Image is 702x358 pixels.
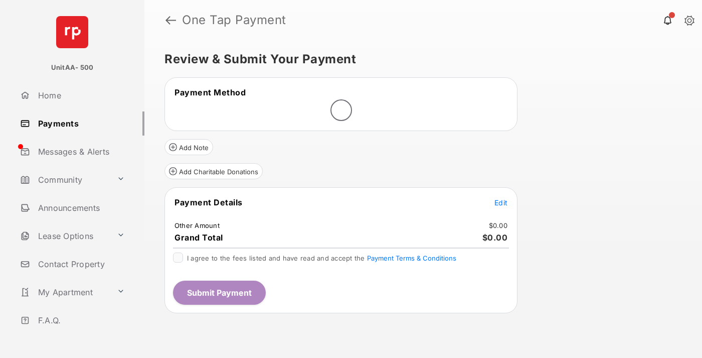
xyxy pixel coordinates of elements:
[16,140,144,164] a: Messages & Alerts
[16,196,144,220] a: Announcements
[174,87,246,97] span: Payment Method
[16,224,113,248] a: Lease Options
[367,254,456,262] button: I agree to the fees listed and have read and accept the
[174,232,223,243] span: Grand Total
[164,163,263,179] button: Add Charitable Donations
[164,53,674,65] h5: Review & Submit Your Payment
[187,254,456,262] span: I agree to the fees listed and have read and accept the
[16,280,113,304] a: My Apartment
[56,16,88,48] img: svg+xml;base64,PHN2ZyB4bWxucz0iaHR0cDovL3d3dy53My5vcmcvMjAwMC9zdmciIHdpZHRoPSI2NCIgaGVpZ2h0PSI2NC...
[51,63,94,73] p: UnitAA- 500
[16,168,113,192] a: Community
[494,197,507,207] button: Edit
[488,221,508,230] td: $0.00
[174,197,243,207] span: Payment Details
[173,281,266,305] button: Submit Payment
[16,83,144,107] a: Home
[16,252,144,276] a: Contact Property
[16,111,144,136] a: Payments
[174,221,220,230] td: Other Amount
[494,198,507,207] span: Edit
[182,14,286,26] strong: One Tap Payment
[482,232,508,243] span: $0.00
[164,139,213,155] button: Add Note
[16,308,144,332] a: F.A.Q.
